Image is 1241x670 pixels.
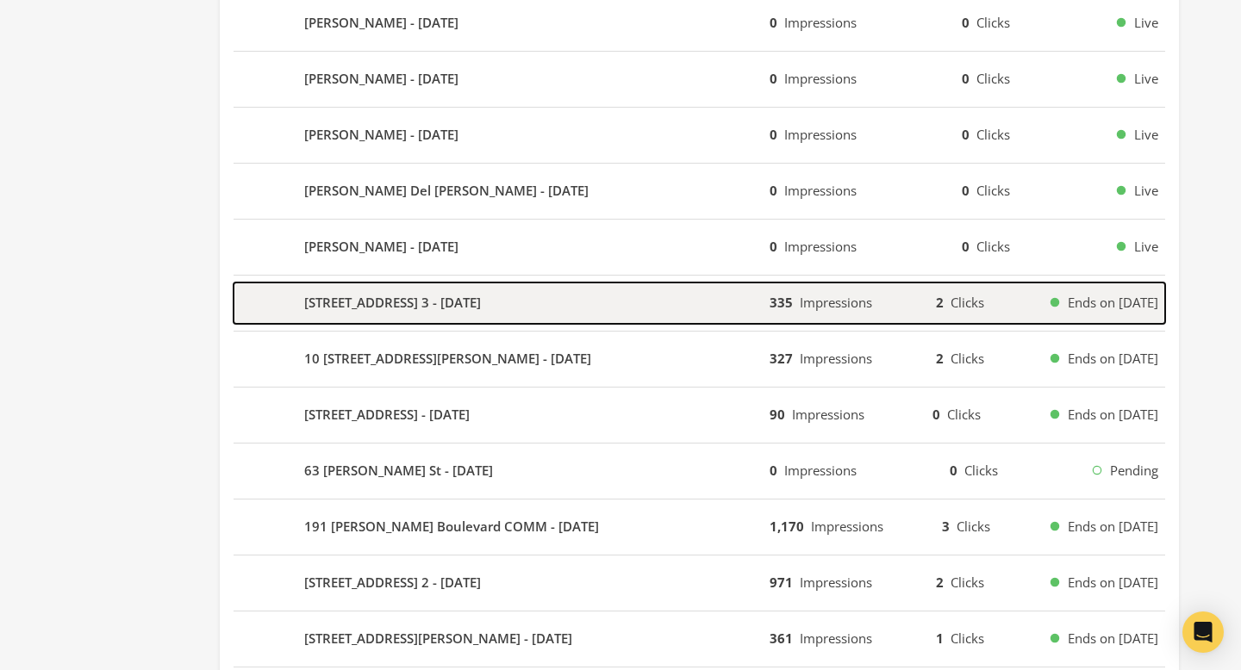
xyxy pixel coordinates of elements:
[1134,13,1158,33] span: Live
[951,350,984,367] span: Clicks
[962,238,970,255] b: 0
[811,518,883,535] span: Impressions
[784,238,857,255] span: Impressions
[932,406,940,423] b: 0
[951,630,984,647] span: Clicks
[770,238,777,255] b: 0
[234,338,1165,380] button: 10 [STREET_ADDRESS][PERSON_NAME] - [DATE]327Impressions2ClicksEnds on [DATE]
[304,69,458,89] b: [PERSON_NAME] - [DATE]
[800,574,872,591] span: Impressions
[304,349,591,369] b: 10 [STREET_ADDRESS][PERSON_NAME] - [DATE]
[1182,611,1224,653] div: Open Intercom Messenger
[1134,181,1158,201] span: Live
[770,14,777,31] b: 0
[976,14,1010,31] span: Clicks
[964,462,998,479] span: Clicks
[304,237,458,257] b: [PERSON_NAME] - [DATE]
[234,3,1165,44] button: [PERSON_NAME] - [DATE]0Impressions0ClicksLive
[304,461,493,481] b: 63 [PERSON_NAME] St - [DATE]
[784,126,857,143] span: Impressions
[976,238,1010,255] span: Clicks
[1134,237,1158,257] span: Live
[784,182,857,199] span: Impressions
[234,115,1165,156] button: [PERSON_NAME] - [DATE]0Impressions0ClicksLive
[234,59,1165,100] button: [PERSON_NAME] - [DATE]0Impressions0ClicksLive
[936,574,944,591] b: 2
[951,574,984,591] span: Clicks
[304,13,458,33] b: [PERSON_NAME] - [DATE]
[304,517,599,537] b: 191 [PERSON_NAME] Boulevard COMM - [DATE]
[770,518,804,535] b: 1,170
[1068,629,1158,648] span: Ends on [DATE]
[770,574,793,591] b: 971
[800,350,872,367] span: Impressions
[962,182,970,199] b: 0
[1068,405,1158,425] span: Ends on [DATE]
[770,294,793,311] b: 335
[792,406,864,423] span: Impressions
[962,14,970,31] b: 0
[770,462,777,479] b: 0
[234,394,1165,436] button: [STREET_ADDRESS] - [DATE]90Impressions0ClicksEnds on [DATE]
[234,618,1165,660] button: [STREET_ADDRESS][PERSON_NAME] - [DATE]361Impressions1ClicksEnds on [DATE]
[234,171,1165,212] button: [PERSON_NAME] Del [PERSON_NAME] - [DATE]0Impressions0ClicksLive
[304,629,572,648] b: [STREET_ADDRESS][PERSON_NAME] - [DATE]
[1134,69,1158,89] span: Live
[1110,461,1158,481] span: Pending
[234,226,1165,268] button: [PERSON_NAME] - [DATE]0Impressions0ClicksLive
[234,562,1165,604] button: [STREET_ADDRESS] 2 - [DATE]971Impressions2ClicksEnds on [DATE]
[784,70,857,87] span: Impressions
[304,573,481,592] b: [STREET_ADDRESS] 2 - [DATE]
[234,282,1165,324] button: [STREET_ADDRESS] 3 - [DATE]335Impressions2ClicksEnds on [DATE]
[770,182,777,199] b: 0
[942,518,950,535] b: 3
[1068,349,1158,369] span: Ends on [DATE]
[770,70,777,87] b: 0
[1134,125,1158,145] span: Live
[1068,293,1158,313] span: Ends on [DATE]
[951,294,984,311] span: Clicks
[234,450,1165,492] button: 63 [PERSON_NAME] St - [DATE]0Impressions0ClicksPending
[770,126,777,143] b: 0
[962,126,970,143] b: 0
[234,506,1165,548] button: 191 [PERSON_NAME] Boulevard COMM - [DATE]1,170Impressions3ClicksEnds on [DATE]
[936,350,944,367] b: 2
[947,406,981,423] span: Clicks
[950,462,957,479] b: 0
[770,350,793,367] b: 327
[976,70,1010,87] span: Clicks
[784,462,857,479] span: Impressions
[784,14,857,31] span: Impressions
[1068,517,1158,537] span: Ends on [DATE]
[976,182,1010,199] span: Clicks
[936,630,944,647] b: 1
[800,294,872,311] span: Impressions
[770,630,793,647] b: 361
[957,518,990,535] span: Clicks
[304,181,589,201] b: [PERSON_NAME] Del [PERSON_NAME] - [DATE]
[800,630,872,647] span: Impressions
[1068,573,1158,592] span: Ends on [DATE]
[304,293,481,313] b: [STREET_ADDRESS] 3 - [DATE]
[976,126,1010,143] span: Clicks
[936,294,944,311] b: 2
[304,405,470,425] b: [STREET_ADDRESS] - [DATE]
[304,125,458,145] b: [PERSON_NAME] - [DATE]
[770,406,785,423] b: 90
[962,70,970,87] b: 0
